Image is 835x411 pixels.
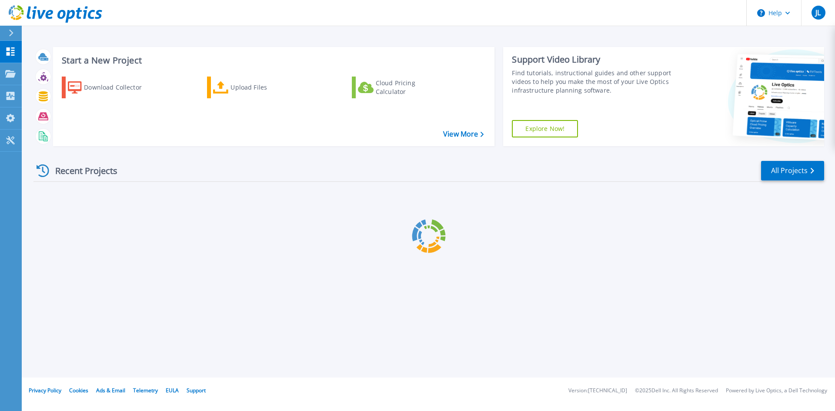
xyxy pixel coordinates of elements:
span: JL [815,9,821,16]
a: Explore Now! [512,120,578,137]
a: View More [443,130,484,138]
li: Powered by Live Optics, a Dell Technology [726,388,827,394]
div: Upload Files [230,79,300,96]
div: Recent Projects [33,160,129,181]
div: Download Collector [84,79,154,96]
li: © 2025 Dell Inc. All Rights Reserved [635,388,718,394]
a: Support [187,387,206,394]
li: Version: [TECHNICAL_ID] [568,388,627,394]
a: Cookies [69,387,88,394]
h3: Start a New Project [62,56,484,65]
a: All Projects [761,161,824,180]
a: Download Collector [62,77,159,98]
a: Cloud Pricing Calculator [352,77,449,98]
a: Upload Files [207,77,304,98]
a: Telemetry [133,387,158,394]
div: Cloud Pricing Calculator [376,79,445,96]
a: EULA [166,387,179,394]
div: Find tutorials, instructional guides and other support videos to help you make the most of your L... [512,69,675,95]
div: Support Video Library [512,54,675,65]
a: Ads & Email [96,387,125,394]
a: Privacy Policy [29,387,61,394]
